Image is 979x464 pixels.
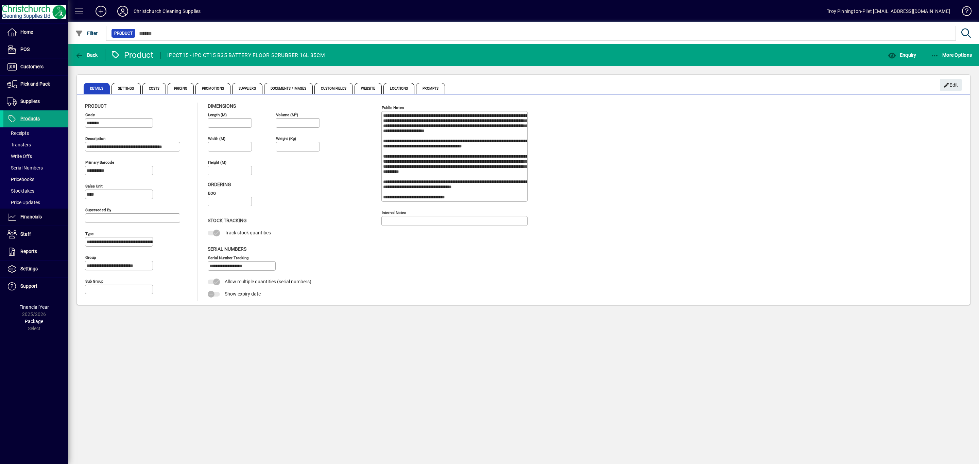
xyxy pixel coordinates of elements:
mat-label: Serial Number tracking [208,255,248,260]
button: Edit [940,79,962,91]
mat-label: Code [85,112,95,117]
span: Stock Tracking [208,218,247,223]
mat-label: Superseded by [85,208,111,212]
a: Knowledge Base [957,1,971,23]
a: Stocktakes [3,185,68,197]
span: Pick and Pack [20,81,50,87]
a: Customers [3,58,68,75]
mat-label: Sales unit [85,184,103,189]
span: Staff [20,231,31,237]
span: Locations [383,83,414,94]
mat-label: Description [85,136,105,141]
span: Support [20,283,37,289]
span: Back [75,52,98,58]
span: Price Updates [7,200,40,205]
mat-label: EOQ [208,191,216,196]
span: Prompts [416,83,445,94]
a: Home [3,24,68,41]
span: Products [20,116,40,121]
span: Financials [20,214,42,219]
span: Edit [944,79,958,91]
button: Profile [112,5,134,17]
a: Staff [3,226,68,243]
a: Suppliers [3,93,68,110]
span: Stocktakes [7,188,34,194]
span: Enquiry [888,52,916,58]
span: Product [114,30,133,37]
mat-label: Weight (Kg) [276,136,296,141]
app-page-header-button: Back [68,49,105,61]
a: Price Updates [3,197,68,208]
span: More Options [931,52,972,58]
button: Enquiry [886,49,918,61]
span: Settings [111,83,141,94]
span: Reports [20,249,37,254]
a: POS [3,41,68,58]
span: Details [84,83,110,94]
span: Costs [142,83,166,94]
button: Add [90,5,112,17]
span: Allow multiple quantities (serial numbers) [225,279,311,284]
a: Receipts [3,127,68,139]
mat-label: Public Notes [382,105,404,110]
span: Transfers [7,142,31,147]
button: Filter [73,27,100,39]
span: Filter [75,31,98,36]
span: Home [20,29,33,35]
span: Custom Fields [314,83,353,94]
span: Pricing [168,83,194,94]
a: Serial Numbers [3,162,68,174]
button: Back [73,49,100,61]
span: Dimensions [208,103,236,109]
span: Ordering [208,182,231,187]
a: Settings [3,261,68,278]
mat-label: Primary barcode [85,160,114,165]
a: Support [3,278,68,295]
a: Write Offs [3,150,68,162]
mat-label: Sub group [85,279,103,284]
div: Product [110,50,154,60]
span: Financial Year [19,304,49,310]
span: Suppliers [20,99,40,104]
mat-label: Internal Notes [382,210,406,215]
span: Package [25,319,43,324]
mat-label: Height (m) [208,160,226,165]
span: Track stock quantities [225,230,271,235]
mat-label: Type [85,231,93,236]
mat-label: Volume (m ) [276,112,298,117]
span: Write Offs [7,154,32,159]
mat-label: Width (m) [208,136,225,141]
a: Financials [3,209,68,226]
span: Receipts [7,130,29,136]
sup: 3 [295,112,297,115]
span: Pricebooks [7,177,34,182]
a: Transfers [3,139,68,150]
span: Customers [20,64,44,69]
mat-label: Group [85,255,96,260]
button: More Options [929,49,974,61]
span: Documents / Images [264,83,313,94]
span: Serial Numbers [208,246,246,252]
span: Product [85,103,106,109]
a: Pick and Pack [3,76,68,93]
mat-label: Length (m) [208,112,227,117]
a: Pricebooks [3,174,68,185]
span: Suppliers [232,83,262,94]
a: Reports [3,243,68,260]
span: Website [355,83,382,94]
span: Show expiry date [225,291,261,297]
span: Promotions [195,83,230,94]
span: Settings [20,266,38,271]
div: IPCCT15 - IPC CT15 B35 BATTERY FLOOR SCRUBBER 16L 35CM [167,50,325,61]
span: Serial Numbers [7,165,43,171]
div: Christchurch Cleaning Supplies [134,6,201,17]
span: POS [20,47,30,52]
div: Troy Pinnington-Pilet [EMAIL_ADDRESS][DOMAIN_NAME] [827,6,950,17]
